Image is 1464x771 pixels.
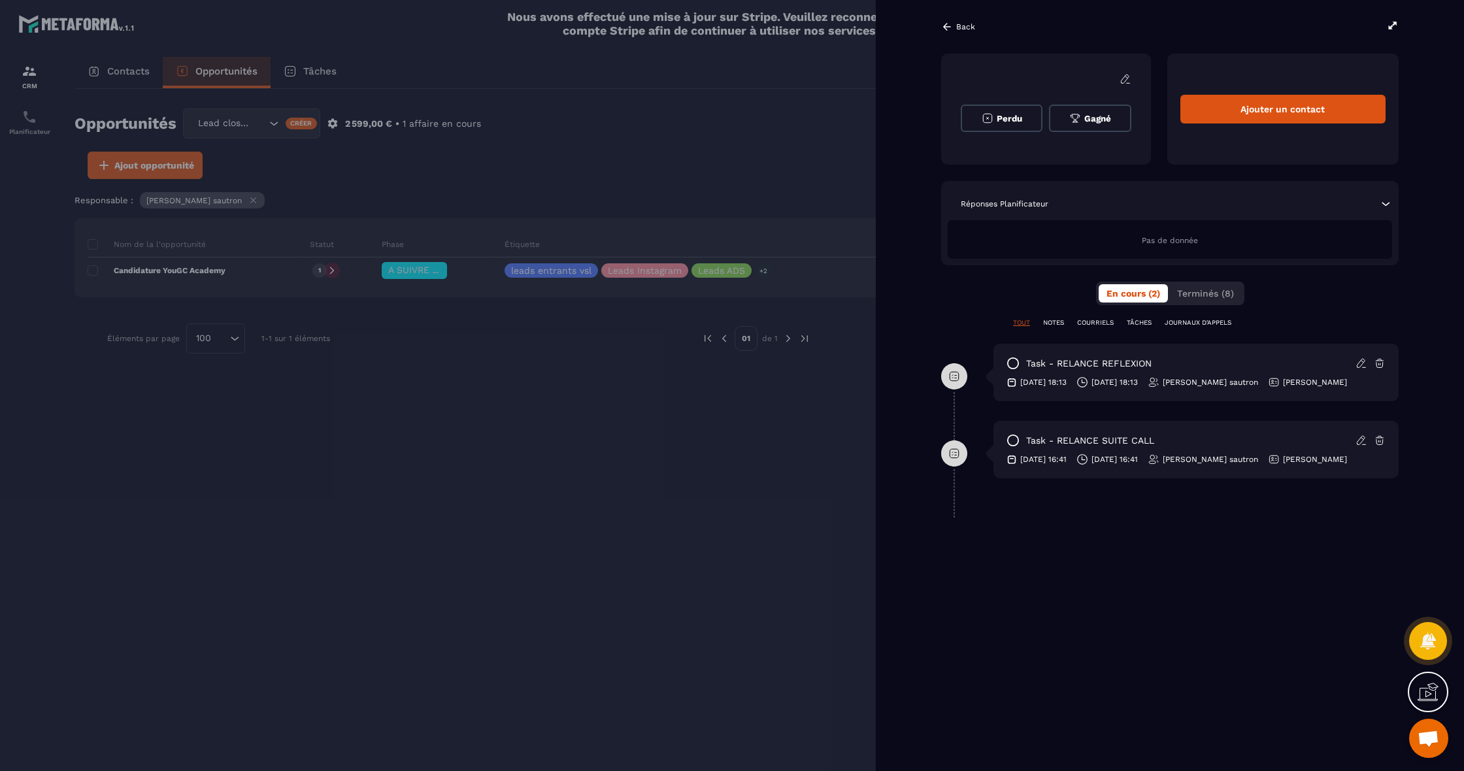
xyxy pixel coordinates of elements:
span: Terminés (8) [1177,288,1234,299]
p: task - RELANCE SUITE CALL [1026,435,1154,447]
p: [DATE] 18:13 [1020,377,1067,387]
p: TÂCHES [1127,318,1152,327]
p: [PERSON_NAME] [1283,377,1347,387]
div: Ajouter un contact [1180,95,1386,123]
p: [DATE] 16:41 [1020,454,1067,465]
p: [PERSON_NAME] [1283,454,1347,465]
button: Gagné [1049,105,1131,132]
p: task - RELANCE REFLEXION [1026,357,1152,370]
span: Perdu [997,114,1022,123]
p: COURRIELS [1077,318,1114,327]
span: Pas de donnée [1142,236,1198,245]
p: Réponses Planificateur [961,199,1048,209]
p: NOTES [1043,318,1064,327]
p: JOURNAUX D'APPELS [1165,318,1231,327]
p: [PERSON_NAME] sautron [1163,454,1258,465]
span: En cours (2) [1106,288,1160,299]
button: Terminés (8) [1169,284,1242,303]
button: En cours (2) [1099,284,1168,303]
p: [DATE] 18:13 [1091,377,1138,387]
p: [DATE] 16:41 [1091,454,1138,465]
p: [PERSON_NAME] sautron [1163,377,1258,387]
p: TOUT [1013,318,1030,327]
span: Gagné [1084,114,1111,123]
div: Ouvrir le chat [1409,719,1448,758]
p: Back [956,22,975,31]
button: Perdu [961,105,1042,132]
